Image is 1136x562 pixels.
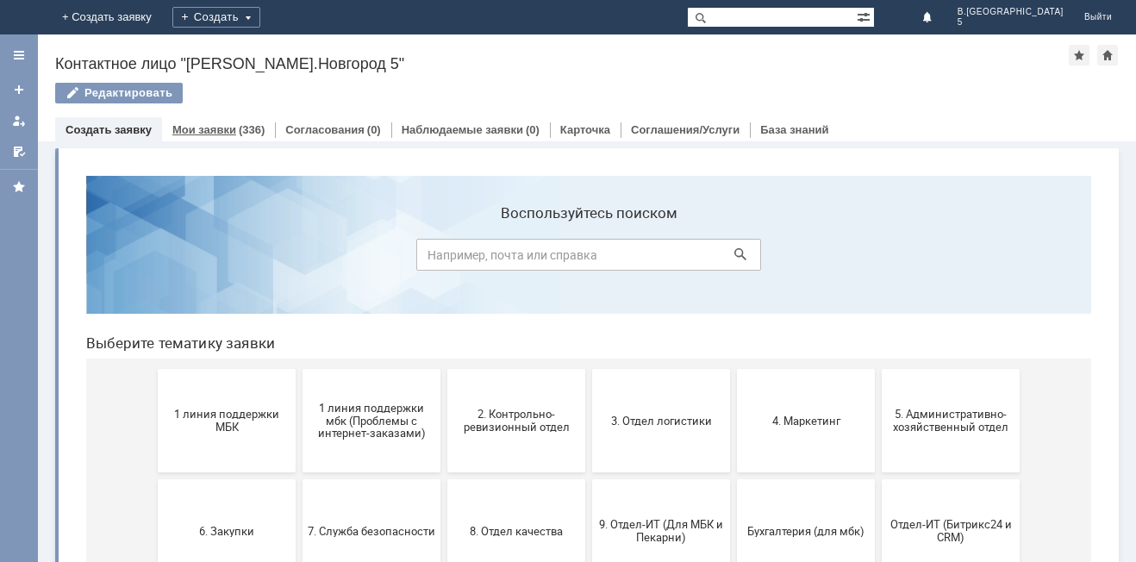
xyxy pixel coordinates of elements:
[525,356,652,382] span: 9. Отдел-ИТ (Для МБК и Пекарни)
[815,356,942,382] span: Отдел-ИТ (Битрикс24 и CRM)
[85,207,223,310] button: 1 линия поддержки МБК
[230,207,368,310] button: 1 линия поддержки мбк (Проблемы с интернет-заказами)
[172,123,236,136] a: Мои заявки
[402,123,523,136] a: Наблюдаемые заявки
[239,123,265,136] div: (336)
[670,362,797,375] span: Бухгалтерия (для мбк)
[85,317,223,421] button: 6. Закупки
[380,472,508,485] span: Франчайзинг
[375,207,513,310] button: 2. Контрольно-ревизионный отдел
[560,123,610,136] a: Карточка
[815,246,942,272] span: 5. Административно-хозяйственный отдел
[344,77,689,109] input: Например, почта или справка
[520,207,658,310] button: 3. Отдел логистики
[670,459,797,498] span: [PERSON_NAME]. Услуги ИТ для МБК (оформляет L1)
[809,428,947,531] button: не актуален
[520,317,658,421] button: 9. Отдел-ИТ (Для МБК и Пекарни)
[5,107,33,134] a: Мои заявки
[172,7,260,28] div: Создать
[1069,45,1089,66] div: Добавить в избранное
[809,317,947,421] button: Отдел-ИТ (Битрикс24 и CRM)
[857,8,874,24] span: Расширенный поиск
[1097,45,1118,66] div: Сделать домашней страницей
[520,428,658,531] button: Это соглашение не активно!
[380,246,508,272] span: 2. Контрольно-ревизионный отдел
[91,472,218,485] span: Отдел-ИТ (Офис)
[526,123,540,136] div: (0)
[14,172,1019,190] header: Выберите тематику заявки
[344,42,689,59] label: Воспользуйтесь поиском
[670,252,797,265] span: 4. Маркетинг
[285,123,365,136] a: Согласования
[375,317,513,421] button: 8. Отдел качества
[91,246,218,272] span: 1 линия поддержки МБК
[809,207,947,310] button: 5. Административно-хозяйственный отдел
[375,428,513,531] button: Франчайзинг
[665,317,802,421] button: Бухгалтерия (для мбк)
[760,123,828,136] a: База знаний
[525,466,652,492] span: Это соглашение не активно!
[85,428,223,531] button: Отдел-ИТ (Офис)
[235,472,363,485] span: Финансовый отдел
[5,76,33,103] a: Создать заявку
[958,7,1064,17] span: В.[GEOGRAPHIC_DATA]
[55,55,1069,72] div: Контактное лицо "[PERSON_NAME].Новгород 5"
[525,252,652,265] span: 3. Отдел логистики
[958,17,1064,28] span: 5
[631,123,740,136] a: Соглашения/Услуги
[367,123,381,136] div: (0)
[5,138,33,165] a: Мои согласования
[230,428,368,531] button: Финансовый отдел
[815,472,942,485] span: не актуален
[665,428,802,531] button: [PERSON_NAME]. Услуги ИТ для МБК (оформляет L1)
[230,317,368,421] button: 7. Служба безопасности
[235,239,363,278] span: 1 линия поддержки мбк (Проблемы с интернет-заказами)
[66,123,152,136] a: Создать заявку
[665,207,802,310] button: 4. Маркетинг
[91,362,218,375] span: 6. Закупки
[235,362,363,375] span: 7. Служба безопасности
[380,362,508,375] span: 8. Отдел качества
